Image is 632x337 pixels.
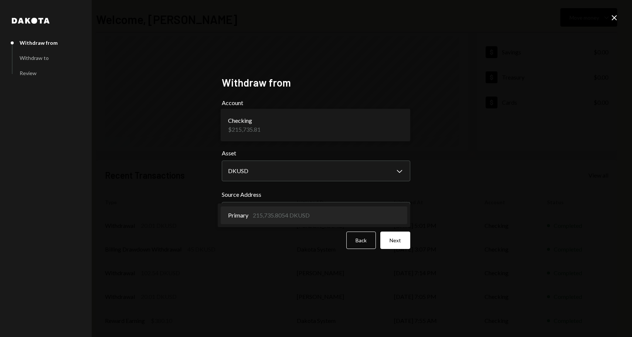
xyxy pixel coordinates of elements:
button: Account [222,110,410,140]
div: Withdraw from [20,40,58,46]
button: Source Address [222,202,410,223]
button: Back [346,232,376,249]
span: Primary [228,211,248,220]
div: 215,735.8054 DKUSD [253,211,310,220]
button: Asset [222,161,410,181]
label: Asset [222,149,410,158]
div: Review [20,70,37,76]
div: Withdraw to [20,55,49,61]
label: Account [222,98,410,107]
h2: Withdraw from [222,75,410,90]
label: Source Address [222,190,410,199]
button: Next [380,232,410,249]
